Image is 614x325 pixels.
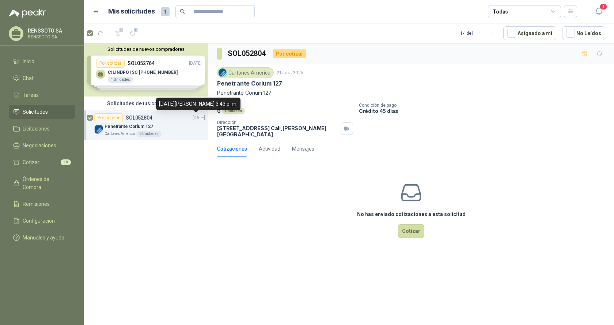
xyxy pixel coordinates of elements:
[28,28,73,33] p: RENSSOTO SA
[9,88,75,102] a: Tareas
[23,108,48,116] span: Solicitudes
[359,108,611,114] p: Crédito 45 días
[119,27,124,33] span: 1
[9,231,75,245] a: Manuales y ayuda
[217,103,353,108] p: Cantidad
[592,5,605,18] button: 1
[28,35,73,39] p: RENSSOTO SA
[84,110,208,140] a: Por cotizarSOL052804[DATE] Company LogoPenetrante Corium 127Cartones America6 Unidades
[217,80,282,87] p: Penetrante Corium 127
[94,125,103,134] img: Company Logo
[222,108,245,114] div: Unidades
[9,105,75,119] a: Solicitudes
[193,114,205,121] p: [DATE]
[9,139,75,152] a: Negociaciones
[23,200,50,208] span: Remisiones
[84,44,208,97] div: Solicitudes de nuevos compradoresPor cotizarSOL052764[DATE] CILINDRO ISO [PHONE_NUMBER]1 Unidades...
[277,69,303,76] p: 21 ago, 2025
[9,9,46,18] img: Logo peakr
[599,3,607,10] span: 1
[23,234,64,242] span: Manuales y ayuda
[460,27,497,39] div: 1 - 1 de 1
[23,217,55,225] span: Configuración
[9,122,75,136] a: Licitaciones
[156,98,240,110] div: [DATE][PERSON_NAME] 3:43 p. m.
[217,125,338,137] p: [STREET_ADDRESS] Cali , [PERSON_NAME][GEOGRAPHIC_DATA]
[84,97,208,110] div: Solicitudes de tus compradores
[105,123,153,130] p: Penetrante Corium 127
[9,155,75,169] a: Cotizar10
[180,9,185,14] span: search
[503,26,556,40] button: Asignado a mi
[359,103,611,108] p: Condición de pago
[133,27,139,33] span: 1
[9,54,75,68] a: Inicio
[259,145,280,153] div: Actividad
[217,120,338,125] p: Dirección
[493,8,508,16] div: Todas
[23,57,34,65] span: Inicio
[217,145,247,153] div: Cotizaciones
[126,115,152,120] p: SOL052804
[23,141,56,150] span: Negociaciones
[94,113,123,122] div: Por cotizar
[112,27,124,39] button: 1
[9,71,75,85] a: Chat
[9,172,75,194] a: Órdenes de Compra
[23,158,39,166] span: Cotizar
[127,27,139,39] button: 1
[23,91,39,99] span: Tareas
[136,131,162,137] div: 6 Unidades
[23,74,34,82] span: Chat
[87,46,205,52] button: Solicitudes de nuevos compradores
[357,210,466,218] h3: No has enviado cotizaciones a esta solicitud
[217,89,605,97] p: Penetrante Corium 127
[23,125,50,133] span: Licitaciones
[61,159,71,165] span: 10
[23,175,68,191] span: Órdenes de Compra
[105,131,135,137] p: Cartones America
[562,26,605,40] button: No Leídos
[292,145,314,153] div: Mensajes
[9,197,75,211] a: Remisiones
[217,108,221,114] p: 6
[219,69,227,77] img: Company Logo
[9,214,75,228] a: Configuración
[273,49,306,58] div: Por cotizar
[398,224,424,238] button: Cotizar
[161,7,170,16] span: 1
[228,48,267,59] h3: SOL052804
[217,67,274,78] div: Cartones America
[108,6,155,17] h1: Mis solicitudes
